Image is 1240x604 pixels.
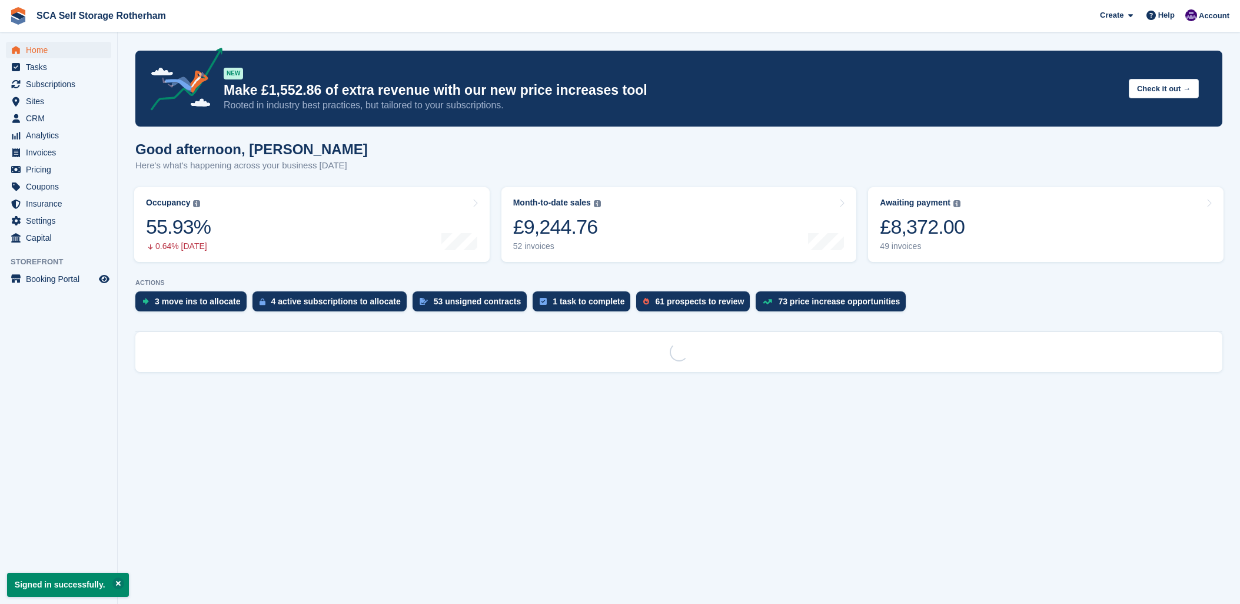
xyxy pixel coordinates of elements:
div: 55.93% [146,215,211,239]
span: Settings [26,213,97,229]
span: Subscriptions [26,76,97,92]
img: price-adjustments-announcement-icon-8257ccfd72463d97f412b2fc003d46551f7dbcb40ab6d574587a9cd5c0d94... [141,48,223,115]
a: 53 unsigned contracts [413,291,533,317]
div: Awaiting payment [880,198,950,208]
a: menu [6,110,111,127]
span: Storefront [11,256,117,268]
span: Insurance [26,195,97,212]
a: menu [6,144,111,161]
img: stora-icon-8386f47178a22dfd0bd8f6a31ec36ba5ce8667c1dd55bd0f319d3a0aa187defe.svg [9,7,27,25]
img: prospect-51fa495bee0391a8d652442698ab0144808aea92771e9ea1ae160a38d050c398.svg [643,298,649,305]
a: menu [6,195,111,212]
a: SCA Self Storage Rotherham [32,6,171,25]
span: CRM [26,110,97,127]
span: Sites [26,93,97,109]
p: Here's what's happening across your business [DATE] [135,159,368,172]
span: Account [1199,10,1229,22]
img: task-75834270c22a3079a89374b754ae025e5fb1db73e45f91037f5363f120a921f8.svg [540,298,547,305]
img: price_increase_opportunities-93ffe204e8149a01c8c9dc8f82e8f89637d9d84a8eef4429ea346261dce0b2c0.svg [763,299,772,304]
img: active_subscription_to_allocate_icon-d502201f5373d7db506a760aba3b589e785aa758c864c3986d89f69b8ff3... [260,298,265,306]
a: 73 price increase opportunities [756,291,912,317]
a: menu [6,76,111,92]
span: Pricing [26,161,97,178]
a: menu [6,178,111,195]
a: menu [6,127,111,144]
div: £9,244.76 [513,215,601,239]
span: Analytics [26,127,97,144]
div: 1 task to complete [553,297,624,306]
img: icon-info-grey-7440780725fd019a000dd9b08b2336e03edf1995a4989e88bcd33f0948082b44.svg [953,200,960,207]
a: menu [6,271,111,287]
img: Kelly Neesham [1185,9,1197,21]
button: Check it out → [1129,79,1199,98]
a: menu [6,93,111,109]
img: icon-info-grey-7440780725fd019a000dd9b08b2336e03edf1995a4989e88bcd33f0948082b44.svg [193,200,200,207]
p: Rooted in industry best practices, but tailored to your subscriptions. [224,99,1119,112]
div: 49 invoices [880,241,965,251]
div: Month-to-date sales [513,198,591,208]
a: menu [6,42,111,58]
a: menu [6,213,111,229]
a: Awaiting payment £8,372.00 49 invoices [868,187,1224,262]
img: icon-info-grey-7440780725fd019a000dd9b08b2336e03edf1995a4989e88bcd33f0948082b44.svg [594,200,601,207]
a: Preview store [97,272,111,286]
div: Occupancy [146,198,190,208]
a: 61 prospects to review [636,291,756,317]
a: menu [6,161,111,178]
span: Home [26,42,97,58]
p: Signed in successfully. [7,573,129,597]
p: Make £1,552.86 of extra revenue with our new price increases tool [224,82,1119,99]
p: ACTIONS [135,279,1222,287]
h1: Good afternoon, [PERSON_NAME] [135,141,368,157]
span: Tasks [26,59,97,75]
div: NEW [224,68,243,79]
span: Help [1158,9,1175,21]
a: Month-to-date sales £9,244.76 52 invoices [501,187,857,262]
a: menu [6,230,111,246]
div: 61 prospects to review [655,297,744,306]
span: Booking Portal [26,271,97,287]
span: Coupons [26,178,97,195]
img: move_ins_to_allocate_icon-fdf77a2bb77ea45bf5b3d319d69a93e2d87916cf1d5bf7949dd705db3b84f3ca.svg [142,298,149,305]
div: 73 price increase opportunities [778,297,900,306]
img: contract_signature_icon-13c848040528278c33f63329250d36e43548de30e8caae1d1a13099fd9432cc5.svg [420,298,428,305]
a: 3 move ins to allocate [135,291,252,317]
div: £8,372.00 [880,215,965,239]
div: 53 unsigned contracts [434,297,521,306]
div: 3 move ins to allocate [155,297,241,306]
div: 52 invoices [513,241,601,251]
a: 1 task to complete [533,291,636,317]
span: Create [1100,9,1123,21]
span: Capital [26,230,97,246]
div: 0.64% [DATE] [146,241,211,251]
a: Occupancy 55.93% 0.64% [DATE] [134,187,490,262]
a: 4 active subscriptions to allocate [252,291,413,317]
a: menu [6,59,111,75]
span: Invoices [26,144,97,161]
div: 4 active subscriptions to allocate [271,297,401,306]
